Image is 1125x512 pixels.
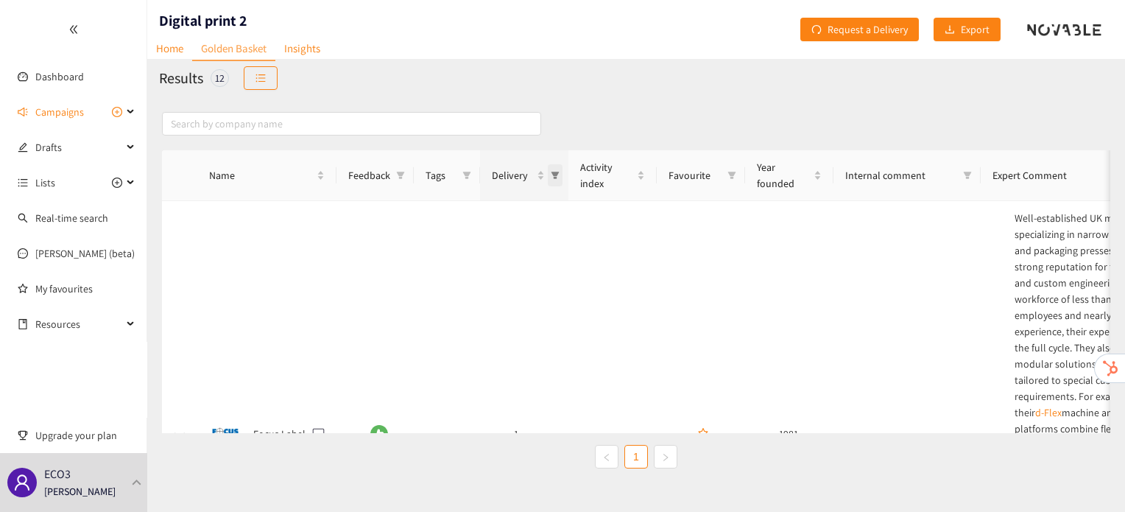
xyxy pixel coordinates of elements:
span: filter [393,164,408,186]
a: Real-time search [35,211,108,225]
span: star [698,428,708,440]
span: Drafts [35,133,122,162]
span: Resources [35,309,122,339]
a: Insights [275,37,329,60]
span: right [661,453,670,462]
a: Golden Basket [192,37,275,61]
span: Favourite [669,167,722,183]
span: Expert Comment [992,167,1104,183]
a: [PERSON_NAME] (beta) [35,247,135,260]
span: plus-circle [112,178,122,188]
li: Next Page [654,445,677,469]
button: redoRequest a Delivery [800,18,919,41]
span: filter [1107,164,1122,186]
span: Request a Delivery [828,21,908,38]
span: left [602,453,611,462]
span: filter [396,171,405,180]
button: downloadExport [934,18,1001,41]
div: 12 [211,69,229,87]
th: Name [197,150,336,201]
li: Previous Page [595,445,618,469]
span: Tags [426,167,456,183]
button: unordered-list [244,66,278,90]
button: left [595,445,618,469]
button: right [654,445,677,469]
span: filter [548,164,562,186]
span: filter [551,171,560,180]
span: trophy [18,430,28,441]
h1: Digital print 2 [159,10,247,31]
span: filter [727,171,736,180]
span: filter [459,164,474,186]
a: d-Flex [1035,406,1062,419]
span: double-left [68,24,79,35]
p: ECO3 [44,465,71,483]
span: Export [961,21,990,38]
h2: Results [159,68,203,88]
span: book [18,319,28,329]
span: unordered-list [255,73,266,85]
span: like [374,429,384,439]
li: 1 [624,445,648,469]
span: Lists [35,168,55,197]
a: Dashboard [35,70,84,83]
span: unordered-list [18,178,28,188]
a: 1 [625,446,647,468]
span: filter [462,171,471,180]
span: download [945,24,955,36]
span: filter [960,164,975,186]
span: Feedback [348,167,390,183]
a: My favourites [35,274,135,304]
span: Campaigns [35,97,84,127]
span: Year founded [757,159,811,192]
span: user [13,474,31,491]
span: redo [811,24,822,36]
span: filter [963,171,972,180]
th: Activity index [568,150,657,201]
input: Search by company name [162,112,541,136]
p: [PERSON_NAME] [44,483,116,499]
span: Internal comment [845,167,957,183]
span: Name [209,167,314,183]
span: filter [724,164,739,186]
div: Focus Label [209,418,347,451]
img: Snapshot of the Company's website [209,418,242,451]
iframe: Chat Widget [1051,441,1125,512]
span: plus-circle [112,107,122,117]
a: website [309,425,328,443]
span: sound [18,107,28,117]
span: Delivery [492,167,534,183]
button: star [691,422,716,446]
span: Upgrade your plan [35,421,135,450]
th: Delivery [480,150,568,201]
th: Year founded [745,150,833,201]
a: Home [147,37,192,60]
span: edit [18,142,28,152]
span: Activity index [580,159,634,192]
